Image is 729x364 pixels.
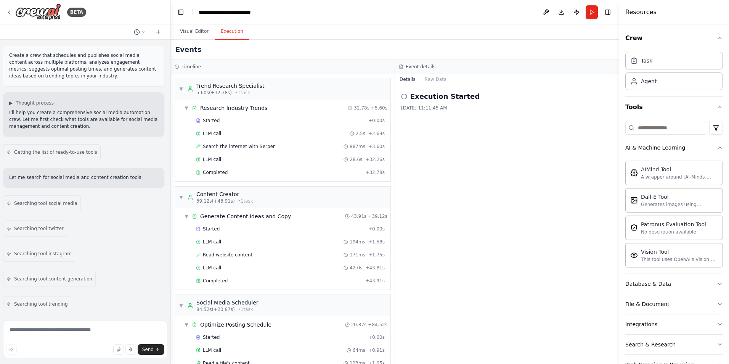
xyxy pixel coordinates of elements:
div: BETA [67,8,86,17]
nav: breadcrumb [199,8,251,16]
span: ▼ [184,322,189,328]
p: Create a crew that schedules and publishes social media content across multiple platforms, analyz... [9,52,158,79]
span: + 43.81s [365,265,385,271]
img: Logo [15,3,61,21]
div: Search & Research [625,341,676,348]
div: Social Media Scheduler [196,299,259,306]
span: Searching tool social media [14,200,77,206]
span: + 5.60s [371,105,387,111]
button: Improve this prompt [6,344,17,355]
span: 5.60s (+32.78s) [196,90,232,96]
button: Database & Data [625,274,723,294]
span: Optimize Posting Schedule [200,321,271,329]
button: Upload files [113,344,124,355]
div: Trend Research Specialist [196,82,265,90]
div: Integrations [625,321,657,328]
h2: Events [175,44,201,55]
button: Execution [215,24,249,40]
div: Agent [641,77,657,85]
span: + 84.52s [368,322,387,328]
span: ▼ [179,303,183,309]
span: + 2.69s [368,130,385,137]
span: LLM call [203,156,221,163]
span: Searching tool content generation [14,276,92,282]
span: 39.12s (+43.91s) [196,198,235,204]
span: Thought process [16,100,54,106]
span: Started [203,334,220,340]
span: + 43.91s [365,278,385,284]
div: File & Document [625,300,670,308]
span: 887ms [350,143,365,150]
span: ▼ [179,86,183,92]
button: Switch to previous chat [131,27,149,37]
button: Send [138,344,164,355]
div: Crew [625,49,723,96]
span: + 0.00s [368,226,385,232]
button: Crew [625,27,723,49]
span: ▼ [179,194,183,200]
div: No description available [641,229,706,235]
img: VisionTool [630,251,638,259]
span: + 1.75s [368,252,385,258]
img: AIMindTool [630,169,638,177]
div: Database & Data [625,280,671,288]
p: Let me search for social media and content creation tools: [9,174,158,181]
span: 171ms [350,252,365,258]
img: DallETool [630,196,638,204]
div: Content Creator [196,190,253,198]
img: PatronusEvalTool [630,224,638,232]
button: Visual Editor [174,24,215,40]
span: LLM call [203,239,221,245]
div: [DATE] 11:11:45 AM [401,105,613,111]
div: AIMind Tool [641,166,718,173]
span: + 3.60s [368,143,385,150]
button: Details [395,74,420,85]
button: File & Document [625,294,723,314]
button: Raw Data [420,74,451,85]
h2: Execution Started [410,91,480,102]
div: AI & Machine Learning [625,144,685,151]
span: 43.91s [351,213,367,219]
span: + 1.58s [368,239,385,245]
div: Task [641,57,652,64]
h3: Event details [406,64,435,70]
span: + 0.00s [368,334,385,340]
span: Send [142,346,154,353]
span: 2.5s [356,130,365,137]
span: 64ms [353,347,365,353]
button: Click to speak your automation idea [125,344,136,355]
span: 28.6s [350,156,362,163]
span: Started [203,118,220,124]
h3: Timeline [181,64,201,70]
span: Generate Content Ideas and Copy [200,213,291,220]
button: ▶Thought process [9,100,54,106]
button: Integrations [625,314,723,334]
span: ▼ [184,105,189,111]
span: 20.87s [351,322,367,328]
button: Hide left sidebar [175,7,186,18]
span: Searching tool instagram [14,251,72,257]
span: 42.0s [350,265,362,271]
span: LLM call [203,130,221,137]
span: 32.78s [354,105,369,111]
div: AI & Machine Learning [625,158,723,274]
span: 84.52s (+20.87s) [196,306,235,312]
div: This tool uses OpenAI's Vision API to describe the contents of an image. [641,256,718,263]
div: Patronus Evaluation Tool [641,221,706,228]
span: • 1 task [238,306,253,312]
span: Search the internet with Serper [203,143,275,150]
span: + 0.00s [368,118,385,124]
span: Research Industry Trends [200,104,267,112]
span: ▶ [9,100,13,106]
span: Searching tool trending [14,301,68,307]
span: Started [203,226,220,232]
span: 194ms [350,239,365,245]
span: + 32.26s [365,156,385,163]
p: I'll help you create a comprehensive social media automation crew. Let me first check what tools ... [9,109,158,130]
span: Completed [203,278,228,284]
h4: Resources [625,8,657,17]
button: Hide right sidebar [602,7,613,18]
div: A wrapper around [AI-Minds]([URL][DOMAIN_NAME]). Useful for when you need answers to questions fr... [641,174,718,180]
div: Dall-E Tool [641,193,718,201]
div: Generates images using OpenAI's Dall-E model. [641,201,718,208]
